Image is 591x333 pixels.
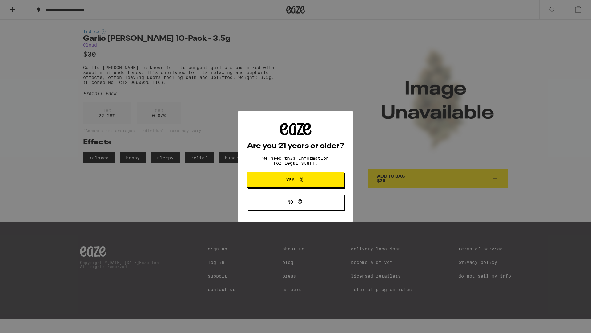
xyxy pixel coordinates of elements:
[257,156,334,166] p: We need this information for legal stuff.
[247,194,344,210] button: No
[247,172,344,188] button: Yes
[286,178,295,182] span: Yes
[553,314,585,330] iframe: Opens a widget where you can find more information
[287,200,293,204] span: No
[247,142,344,150] h2: Are you 21 years or older?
